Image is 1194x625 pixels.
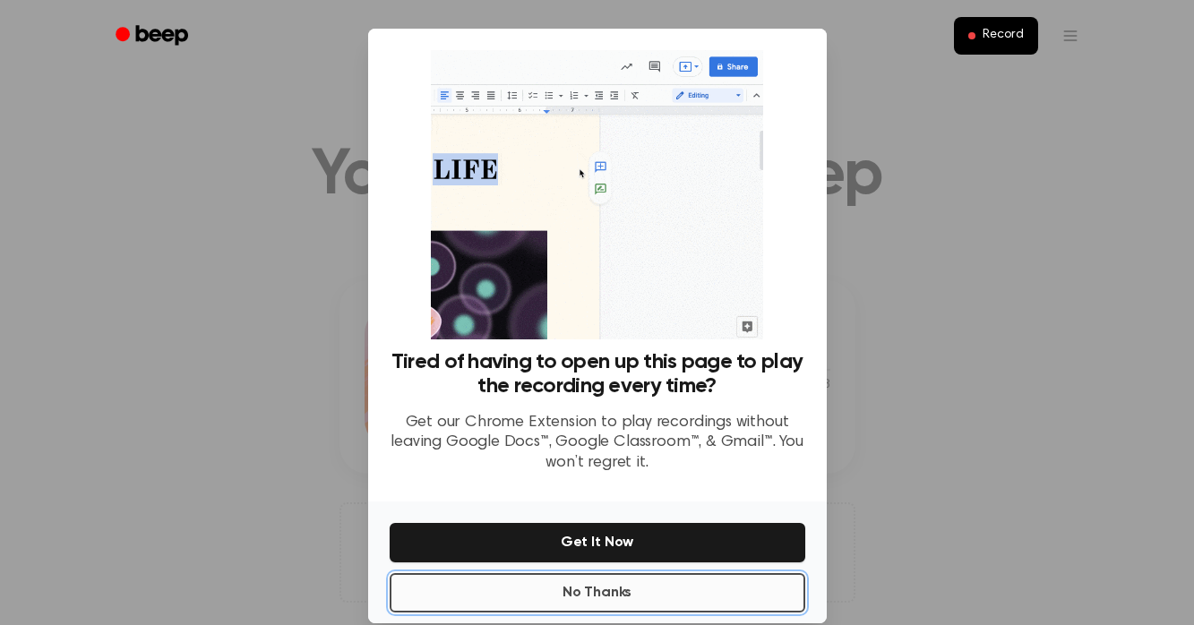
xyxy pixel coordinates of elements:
button: Open menu [1049,14,1092,57]
p: Get our Chrome Extension to play recordings without leaving Google Docs™, Google Classroom™, & Gm... [390,413,805,474]
button: No Thanks [390,573,805,612]
button: Record [954,17,1037,55]
span: Record [983,28,1023,44]
img: Beep extension in action [431,50,763,339]
h3: Tired of having to open up this page to play the recording every time? [390,350,805,398]
button: Get It Now [390,523,805,562]
a: Beep [103,19,204,54]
